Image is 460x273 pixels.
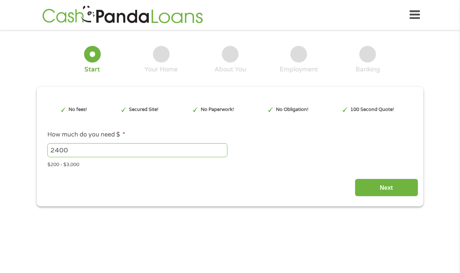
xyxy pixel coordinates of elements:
[276,106,309,113] p: No Obligation!
[214,65,246,74] div: About You
[47,131,125,139] label: How much do you need $
[129,106,159,113] p: Secured Site!
[355,179,418,197] input: Next
[47,159,413,169] div: $200 - $3,000
[350,106,394,113] p: 100 Second Quote!
[144,65,178,74] div: Your Home
[201,106,234,113] p: No Paperwork!
[40,4,205,26] img: GetLoanNow Logo
[84,65,100,74] div: Start
[69,106,87,113] p: No fees!
[280,65,318,74] div: Employment
[356,65,380,74] div: Banking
